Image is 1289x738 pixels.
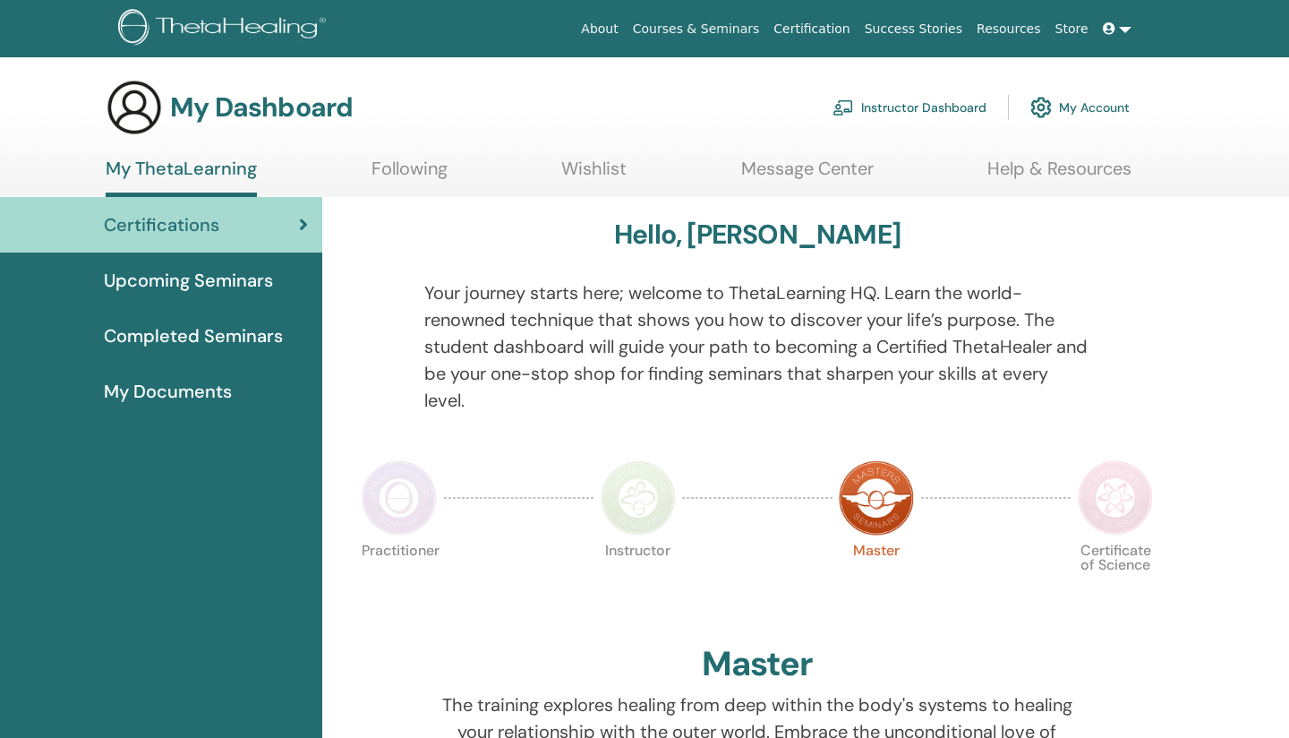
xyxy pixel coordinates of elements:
[106,158,257,197] a: My ThetaLearning
[614,219,901,251] h3: Hello, [PERSON_NAME]
[858,13,969,46] a: Success Stories
[601,460,676,536] img: Instructor
[371,158,448,193] a: Following
[574,13,625,46] a: About
[839,460,914,536] img: Master
[362,544,437,619] p: Practitioner
[1048,13,1096,46] a: Store
[561,158,627,193] a: Wishlist
[170,91,353,124] h3: My Dashboard
[104,211,219,238] span: Certifications
[118,9,332,49] img: logo.png
[601,544,676,619] p: Instructor
[1030,92,1052,123] img: cog.svg
[987,158,1131,193] a: Help & Resources
[969,13,1048,46] a: Resources
[741,158,874,193] a: Message Center
[1030,88,1130,127] a: My Account
[104,378,232,405] span: My Documents
[106,79,163,136] img: generic-user-icon.jpg
[832,99,854,116] img: chalkboard-teacher.svg
[626,13,767,46] a: Courses & Seminars
[766,13,857,46] a: Certification
[1078,460,1153,536] img: Certificate of Science
[832,88,986,127] a: Instructor Dashboard
[104,267,273,294] span: Upcoming Seminars
[839,544,914,619] p: Master
[702,644,813,685] h2: Master
[1078,544,1153,619] p: Certificate of Science
[424,279,1091,414] p: Your journey starts here; welcome to ThetaLearning HQ. Learn the world-renowned technique that sh...
[362,460,437,536] img: Practitioner
[104,322,283,349] span: Completed Seminars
